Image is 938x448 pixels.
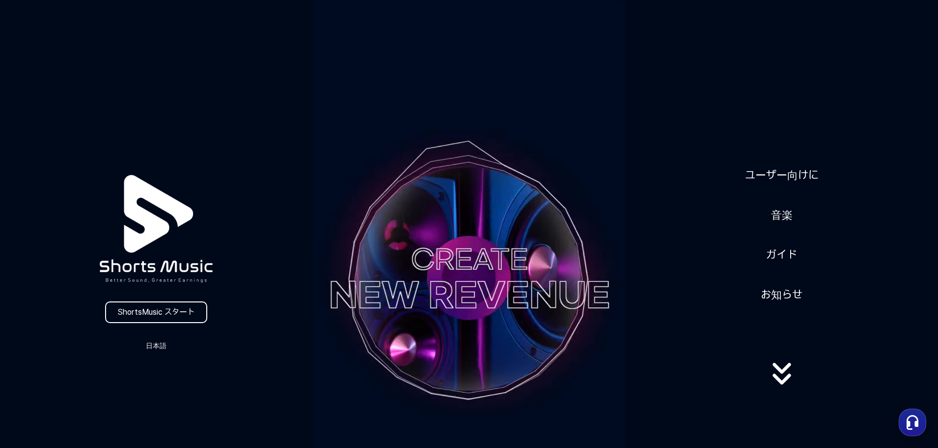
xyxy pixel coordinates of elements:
[757,283,806,307] a: お知らせ
[133,339,180,353] button: 日本語
[767,203,797,227] a: 音楽
[105,301,207,323] a: ShortsMusic スタート
[76,149,237,309] img: logo
[741,163,823,187] a: ユーザー向けに
[762,243,801,267] a: ガイド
